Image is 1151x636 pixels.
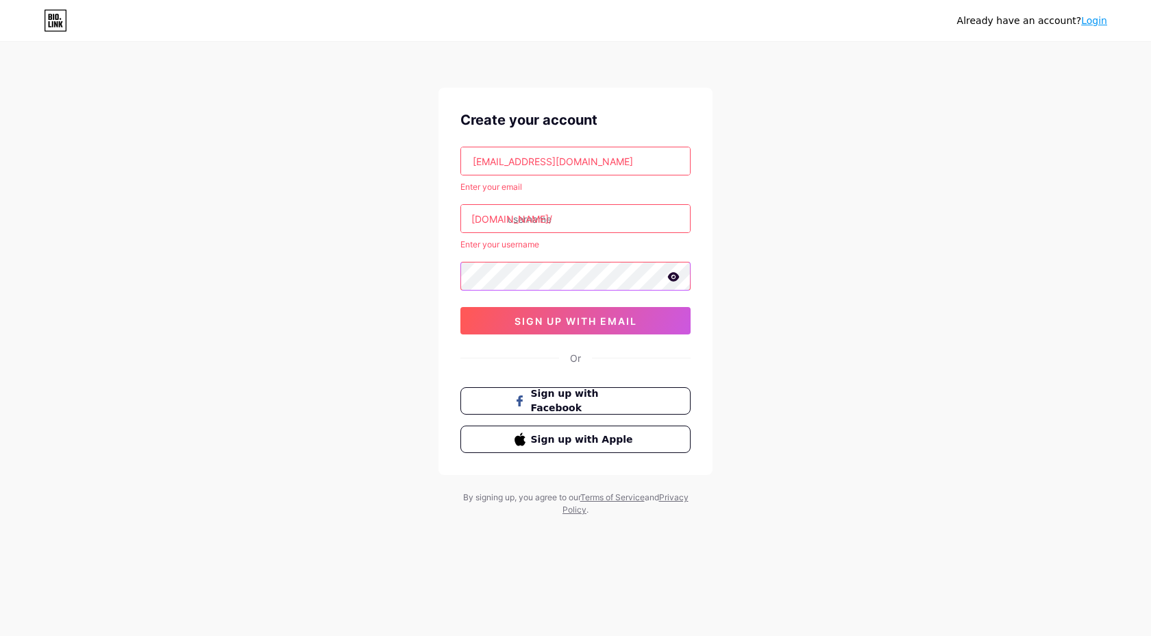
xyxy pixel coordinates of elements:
[531,432,637,447] span: Sign up with Apple
[461,147,690,175] input: Email
[460,387,691,415] button: Sign up with Facebook
[1081,15,1107,26] a: Login
[460,426,691,453] button: Sign up with Apple
[570,351,581,365] div: Or
[460,181,691,193] div: Enter your email
[957,14,1107,28] div: Already have an account?
[580,492,645,502] a: Terms of Service
[461,205,690,232] input: username
[531,387,637,415] span: Sign up with Facebook
[471,212,552,226] div: [DOMAIN_NAME]/
[460,110,691,130] div: Create your account
[460,238,691,251] div: Enter your username
[460,307,691,334] button: sign up with email
[515,315,637,327] span: sign up with email
[459,491,692,516] div: By signing up, you agree to our and .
